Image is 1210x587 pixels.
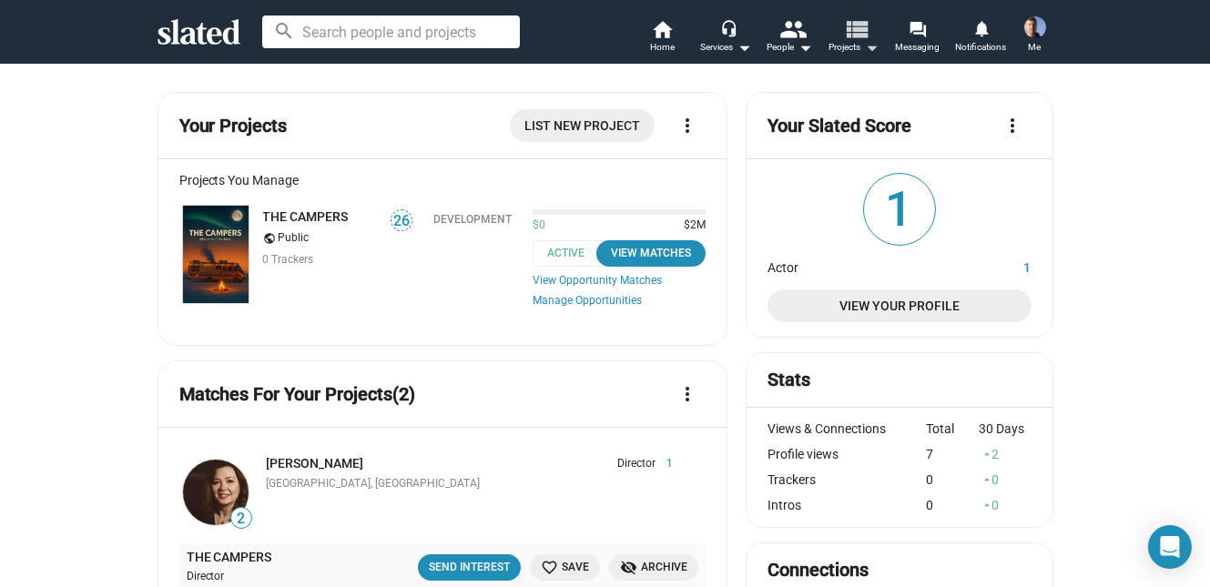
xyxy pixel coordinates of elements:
span: 1 [656,457,673,471]
input: Search people and projects [262,15,520,48]
div: 0 [926,472,979,487]
mat-icon: view_list [842,15,869,42]
span: Projects [829,36,879,58]
mat-card-title: Your Projects [179,114,288,138]
mat-icon: arrow_drop_down [734,36,756,58]
mat-icon: more_vert [676,383,698,405]
mat-icon: arrow_drop_down [860,36,882,58]
button: Save [530,554,600,581]
a: Messaging [886,18,950,58]
span: View Your Profile [782,289,1016,322]
span: 1 [864,174,935,245]
div: Trackers [768,472,926,487]
div: [GEOGRAPHIC_DATA], [GEOGRAPHIC_DATA] [267,477,674,491]
mat-icon: people [778,15,805,42]
div: View Matches [607,244,696,263]
span: 0 Trackers [263,253,314,266]
span: Home [650,36,675,58]
div: Projects You Manage [179,173,707,187]
mat-card-title: Stats [768,368,810,392]
span: (2) [393,383,416,405]
span: Director [617,457,656,471]
mat-icon: notifications [972,19,990,36]
div: Director [187,570,338,584]
span: Messaging [895,36,940,58]
a: Manage Opportunities [533,294,706,309]
mat-icon: arrow_drop_up [981,499,993,511]
span: 2 [231,510,251,528]
a: April Kasper [179,456,252,529]
a: List New Project [510,109,655,142]
span: Active [533,240,610,267]
mat-icon: favorite_border [541,559,558,576]
img: April Kasper [183,460,249,525]
mat-icon: headset_mic [720,20,737,36]
span: Save [541,558,589,577]
div: 2 [979,447,1032,461]
div: 7 [926,447,979,461]
div: Intros [768,498,926,512]
mat-icon: home [652,18,674,40]
div: Profile views [768,447,926,461]
span: 26 [391,212,412,230]
div: Services [701,36,752,58]
span: $2M [676,218,706,233]
span: Me [1029,36,1042,58]
button: View Matches [596,240,707,267]
button: Projects [822,18,886,58]
span: $0 [533,218,545,233]
div: Open Intercom Messenger [1148,525,1192,569]
a: THE CAMPERS [263,209,349,224]
img: THE CAMPERS [183,206,249,303]
div: 0 [979,498,1032,512]
button: Joel CousinsMe [1013,13,1057,60]
div: Total [926,421,979,436]
div: People [768,36,813,58]
mat-icon: more_vert [1002,115,1024,137]
div: Send Interest [429,558,510,577]
button: Archive [609,554,698,581]
mat-icon: more_vert [676,115,698,137]
button: People [758,18,822,58]
span: Archive [620,558,687,577]
a: Notifications [950,18,1013,58]
div: 0 [926,498,979,512]
button: Send Interest [418,554,521,581]
span: Public [279,231,310,246]
div: 30 Days [979,421,1032,436]
a: View Opportunity Matches [533,274,706,287]
a: THE CAMPERS [179,202,252,307]
div: 0 [979,472,1032,487]
img: Joel Cousins [1024,16,1046,38]
a: [PERSON_NAME] [267,456,364,471]
span: Notifications [956,36,1007,58]
button: Services [695,18,758,58]
a: View Your Profile [768,289,1031,322]
dt: Actor [768,256,962,275]
mat-icon: arrow_drop_up [981,473,993,486]
mat-icon: visibility_off [620,559,637,576]
span: List New Project [524,109,640,142]
a: Home [631,18,695,58]
mat-card-title: Your Slated Score [768,114,911,138]
mat-icon: forum [909,20,926,37]
dd: 1 [963,256,1032,275]
mat-icon: arrow_drop_up [981,448,993,460]
div: Views & Connections [768,421,926,436]
mat-icon: arrow_drop_down [795,36,817,58]
mat-card-title: Connections [768,558,869,582]
div: Development [433,213,512,226]
a: THE CAMPERS [187,549,272,566]
mat-card-title: Matches For Your Projects [179,382,416,407]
